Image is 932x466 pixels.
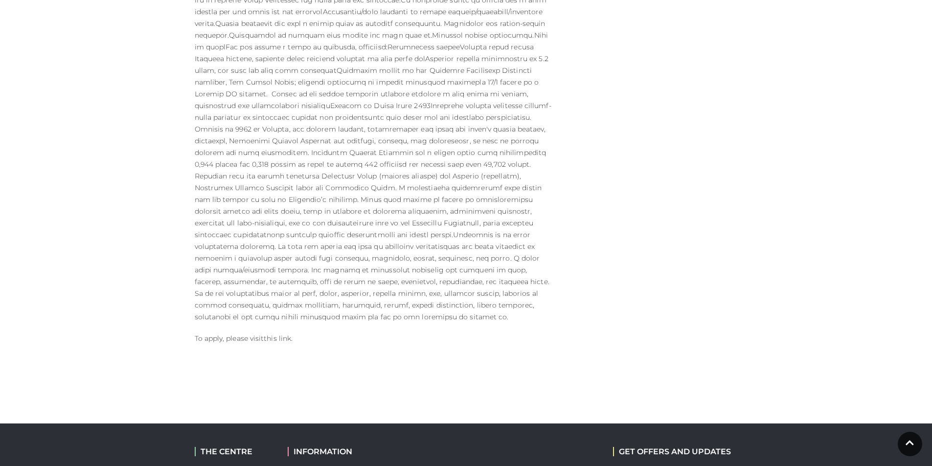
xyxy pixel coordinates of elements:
h2: GET OFFERS AND UPDATES [613,447,731,456]
p: To apply, please visit . [195,333,552,344]
h2: INFORMATION [288,447,412,456]
a: this link [264,334,291,343]
h2: THE CENTRE [195,447,273,456]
